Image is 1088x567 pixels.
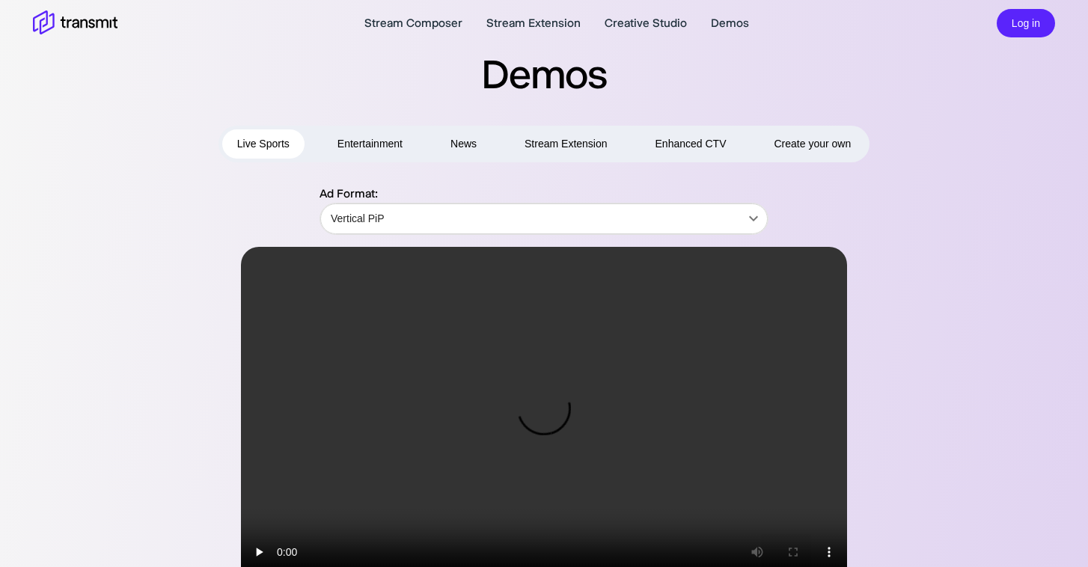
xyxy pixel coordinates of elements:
[605,14,687,32] a: Creative Studio
[510,129,623,159] button: Stream Extension
[711,14,749,32] a: Demos
[435,129,492,159] button: News
[320,185,768,203] p: Ad Format:
[486,14,581,32] a: Stream Extension
[997,9,1055,38] button: Log in
[320,197,768,239] div: Vertical PiP
[759,129,866,159] button: Create your own
[641,129,742,159] button: Enhanced CTV
[997,15,1055,29] a: Log in
[774,135,851,153] span: Create your own
[364,14,462,32] a: Stream Composer
[222,129,305,159] button: Live Sports
[323,129,418,159] button: Entertainment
